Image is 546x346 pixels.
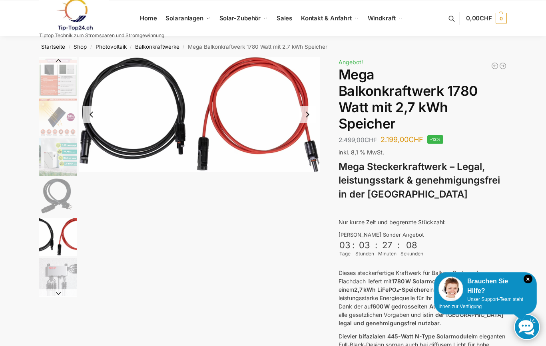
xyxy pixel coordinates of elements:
[339,59,363,65] span: Angebot!
[74,43,87,50] a: Shop
[87,44,95,50] span: /
[39,218,77,256] img: Anschlusskabel
[381,135,423,144] bdi: 2.199,00
[37,57,77,97] li: 3 / 9
[466,6,507,30] a: 0,00CHF 0
[39,98,77,136] img: Bificial 30 % mehr Leistung
[37,97,77,137] li: 4 / 9
[524,275,532,283] i: Schließen
[299,106,316,123] button: Next slide
[39,33,164,38] p: Tiptop Technik zum Stromsparen und Stromgewinnung
[352,240,355,255] div: :
[347,333,472,340] strong: vier bifazialen 445-Watt N-Type Solarmodule
[127,44,135,50] span: /
[339,161,500,200] strong: Mega Steckerkraftwerk – Legal, leistungsstark & genehmigungsfrei in der [GEOGRAPHIC_DATA]
[37,177,77,217] li: 6 / 9
[364,0,406,36] a: Windkraft
[96,43,127,50] a: Photovoltaik
[37,217,77,257] li: 7 / 9
[216,0,271,36] a: Solar-Zubehör
[491,62,499,70] a: Balkonkraftwerk 405/600 Watt erweiterbar
[378,250,397,257] div: Minuten
[375,240,377,255] div: :
[438,297,523,309] span: Unser Support-Team steht Ihnen zur Verfügung
[397,240,400,255] div: :
[365,136,377,144] span: CHF
[499,62,507,70] a: 890/600 Watt Solarkraftwerk + 2,7 KW Batteriespeicher Genehmigungsfrei
[39,258,77,296] img: BDS1000
[427,135,444,144] span: -12%
[356,240,373,250] div: 03
[79,57,320,172] img: Anschlusskabel
[368,14,396,22] span: Windkraft
[273,0,295,36] a: Sales
[339,136,377,144] bdi: 2.499,00
[37,137,77,177] li: 5 / 9
[39,178,77,216] img: Anschlusskabel-3meter
[480,14,492,22] span: CHF
[39,58,77,96] img: Bificial im Vergleich zu billig Modulen
[41,43,65,50] a: Startseite
[39,289,77,297] button: Next slide
[277,14,293,22] span: Sales
[339,149,384,156] span: inkl. 8,1 % MwSt.
[354,286,426,293] strong: 2,7 kWh LiFePO₄-Speicher
[496,13,507,24] span: 0
[466,14,492,22] span: 0,00
[379,240,396,250] div: 27
[401,250,423,257] div: Sekunden
[301,14,352,22] span: Kontakt & Anfahrt
[79,57,320,172] li: 7 / 9
[409,135,423,144] span: CHF
[355,250,374,257] div: Stunden
[297,0,362,36] a: Kontakt & Anfahrt
[25,36,521,57] nav: Breadcrumb
[339,218,507,226] p: Nur kurze Zeit und begrenzte Stückzahl:
[339,250,351,257] div: Tage
[401,240,422,250] div: 08
[83,106,100,123] button: Previous slide
[162,0,214,36] a: Solaranlagen
[339,67,507,132] h1: Mega Balkonkraftwerk 1780 Watt mit 2,7 kWh Speicher
[373,303,480,310] strong: 600 W gedrosselten Ausgangsleistung
[65,44,74,50] span: /
[165,14,203,22] span: Solaranlagen
[219,14,261,22] span: Solar-Zubehör
[339,269,507,327] p: Dieses steckerfertige Kraftwerk für Balkon, Garten oder Flachdach liefert mit und einem eine zuve...
[339,240,351,250] div: 03
[438,277,532,296] div: Brauchen Sie Hilfe?
[392,278,467,285] strong: 1780 W Solarmodulleistung
[39,57,77,65] button: Previous slide
[37,257,77,297] li: 8 / 9
[438,277,463,301] img: Customer service
[39,138,77,176] img: Leise und Wartungsfrei
[339,311,503,326] strong: in der [GEOGRAPHIC_DATA] legal und genehmigungsfrei nutzbar
[37,297,77,336] li: 9 / 9
[135,43,179,50] a: Balkonkraftwerke
[339,231,507,239] div: [PERSON_NAME] Sonder Angebot
[179,44,188,50] span: /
